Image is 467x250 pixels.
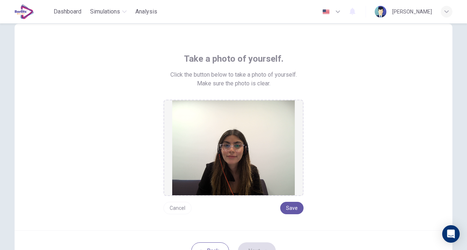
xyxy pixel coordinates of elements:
[132,5,160,18] button: Analysis
[163,202,192,214] button: Cancel
[135,7,157,16] span: Analysis
[321,9,331,15] img: en
[184,53,283,65] span: Take a photo of yourself.
[375,6,386,18] img: Profile picture
[442,225,460,243] div: Open Intercom Messenger
[51,5,84,18] button: Dashboard
[87,5,130,18] button: Simulations
[15,4,34,19] img: EduSynch logo
[54,7,81,16] span: Dashboard
[392,7,432,16] div: [PERSON_NAME]
[90,7,120,16] span: Simulations
[170,70,297,79] span: Click the button below to take a photo of yourself.
[280,202,304,214] button: Save
[172,100,295,195] img: preview screemshot
[197,79,270,88] span: Make sure the photo is clear.
[15,4,51,19] a: EduSynch logo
